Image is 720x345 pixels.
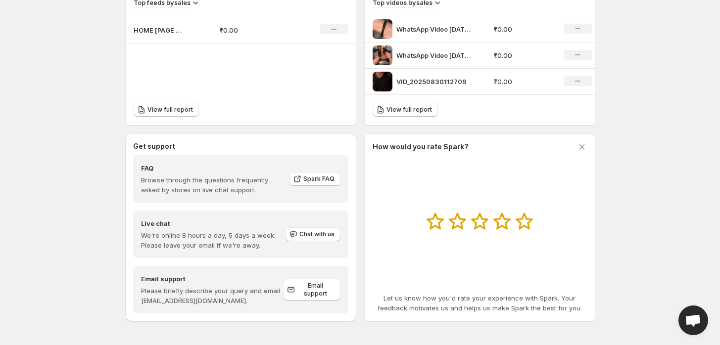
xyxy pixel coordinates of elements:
[373,142,469,152] h3: How would you rate Spark?
[134,25,183,35] p: HOME [PAGE VIDEOS
[396,50,471,60] p: WhatsApp Video [DATE] at 123104_2fcd79e1
[373,103,438,117] a: View full report
[141,175,283,195] p: Browse through the questions frequently asked by stores on live chat support.
[141,274,283,284] h4: Email support
[289,172,340,186] a: Spark FAQ
[141,218,285,228] h4: Live chat
[141,286,283,305] p: Please briefly describe your query and email [EMAIL_ADDRESS][DOMAIN_NAME].
[220,25,290,35] p: ₹0.00
[678,305,708,335] a: Open chat
[494,24,552,34] p: ₹0.00
[373,72,392,91] img: VID_20250830112709
[134,103,199,117] a: View full report
[396,77,471,86] p: VID_20250830112709
[373,19,392,39] img: WhatsApp Video 2025-08-30 at 122817_b9c186f3
[386,106,432,114] span: View full report
[147,106,193,114] span: View full report
[299,230,335,238] span: Chat with us
[141,230,285,250] p: We're online 8 hours a day, 5 days a week. Please leave your email if we're away.
[494,50,552,60] p: ₹0.00
[373,293,587,313] p: Let us know how you'd rate your experience with Spark. Your feedback motivates us and helps us ma...
[286,227,340,241] button: Chat with us
[283,279,340,301] a: Email support
[303,175,335,183] span: Spark FAQ
[396,24,471,34] p: WhatsApp Video [DATE] at 122817_b9c186f3
[297,282,335,298] span: Email support
[373,45,392,65] img: WhatsApp Video 2025-08-30 at 123104_2fcd79e1
[141,163,283,173] h4: FAQ
[494,77,552,86] p: ₹0.00
[133,141,175,151] h3: Get support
